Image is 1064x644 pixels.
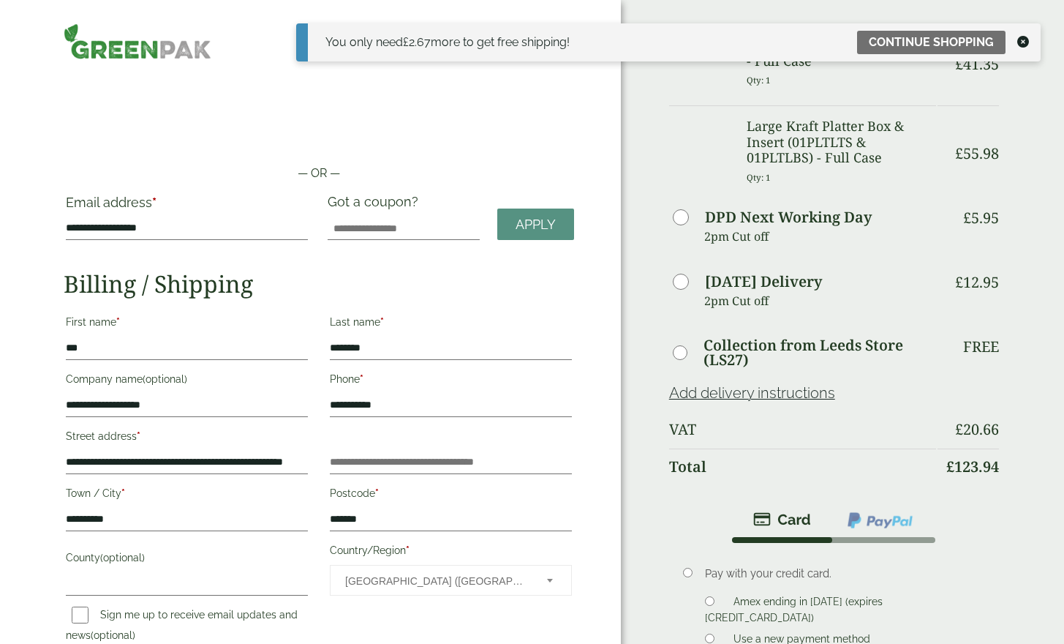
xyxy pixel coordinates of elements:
[64,23,211,59] img: GreenPak Supplies
[100,552,145,563] span: (optional)
[116,316,120,328] abbr: required
[963,208,971,228] span: £
[497,209,574,240] a: Apply
[705,274,822,289] label: [DATE] Delivery
[64,270,573,298] h2: Billing / Shipping
[705,596,882,628] label: Amex ending in [DATE] (expires [CREDIT_CARD_DATA])
[846,511,914,530] img: ppcp-gateway.png
[955,143,999,163] bdi: 55.98
[330,565,572,596] span: Country/Region
[152,195,156,210] abbr: required
[753,511,811,528] img: stripe.png
[330,483,572,508] label: Postcode
[669,412,936,447] th: VAT
[380,316,384,328] abbr: required
[705,210,872,225] label: DPD Next Working Day
[955,419,999,439] bdi: 20.66
[66,312,308,337] label: First name
[345,566,527,596] span: United Kingdom (UK)
[66,426,308,451] label: Street address
[325,34,570,51] div: You only need more to get free shipping!
[66,547,308,572] label: County
[143,373,187,385] span: (optional)
[66,369,308,394] label: Company name
[121,487,125,499] abbr: required
[963,338,999,356] p: Free
[330,369,572,394] label: Phone
[704,290,936,312] p: 2pm Cut off
[955,272,999,292] bdi: 12.95
[360,373,363,385] abbr: required
[375,487,379,499] abbr: required
[66,196,308,217] label: Email address
[72,607,88,624] input: Sign me up to receive email updates and news(optional)
[669,449,936,484] th: Total
[328,194,424,217] label: Got a coupon?
[946,457,954,476] span: £
[516,217,556,233] span: Apply
[955,143,963,163] span: £
[704,225,936,247] p: 2pm Cut off
[403,35,409,49] span: £
[669,384,835,402] a: Add delivery instructions
[747,119,936,166] h3: Large Kraft Platter Box & Insert (01PLTLTS & 01PLTLBS) - Full Case
[705,566,978,582] p: Pay with your credit card.
[963,208,999,228] bdi: 5.95
[137,430,140,442] abbr: required
[66,483,308,508] label: Town / City
[330,312,572,337] label: Last name
[747,172,771,183] small: Qty: 1
[703,338,936,367] label: Collection from Leeds Store (LS27)
[946,457,999,476] bdi: 123.94
[955,272,963,292] span: £
[955,419,963,439] span: £
[403,35,431,49] span: 2.67
[406,544,410,556] abbr: required
[747,75,771,86] small: Qty: 1
[91,629,135,641] span: (optional)
[857,31,1005,54] a: Continue shopping
[64,118,573,147] iframe: Secure payment button frame
[64,165,573,182] p: — OR —
[330,540,572,565] label: Country/Region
